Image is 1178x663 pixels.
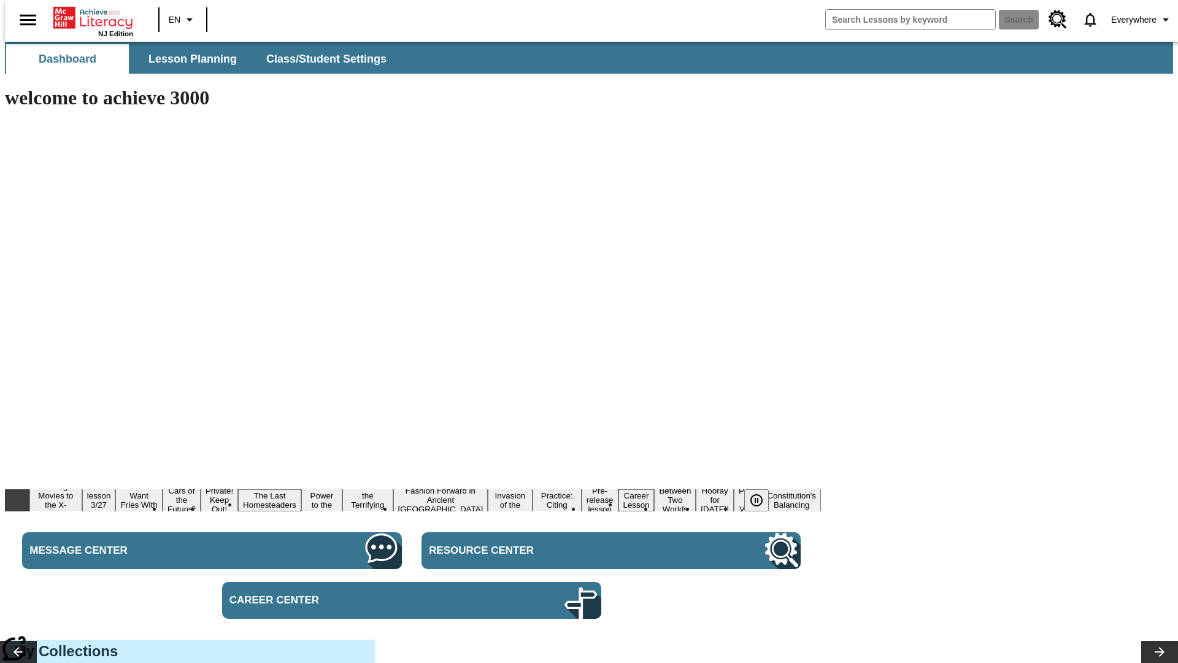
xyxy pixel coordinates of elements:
button: Slide 1 Taking Movies to the X-Dimension [29,480,82,521]
button: Slide 17 The Constitution's Balancing Act [762,480,821,521]
span: Resource Center [429,545,660,557]
button: Open side menu [10,2,46,38]
button: Slide 8 Attack of the Terrifying Tomatoes [342,480,393,521]
button: Language: EN, Select a language [163,9,202,31]
button: Slide 3 Do You Want Fries With That? [115,480,163,521]
button: Slide 4 Cars of the Future? [163,484,201,516]
button: Lesson carousel, Next [1141,641,1178,663]
a: Resource Center, Will open in new tab [422,532,801,569]
span: NJ Edition [98,30,133,37]
h3: My Collections [14,643,366,660]
a: Message Center [22,532,401,569]
span: EN [169,14,180,26]
div: Home [53,4,133,37]
div: SubNavbar [5,44,398,74]
button: Lesson Planning [131,44,254,74]
input: search field [826,10,995,29]
div: Pause [744,489,781,511]
button: Slide 14 Between Two Worlds [654,484,696,516]
button: Slide 5 Private! Keep Out! [201,484,238,516]
button: Slide 9 Fashion Forward in Ancient Rome [393,484,488,516]
button: Slide 11 Mixed Practice: Citing Evidence [533,480,582,521]
button: Dashboard [6,44,129,74]
button: Slide 16 Point of View [734,484,762,516]
span: Message Center [29,545,260,557]
a: Career Center [222,582,601,619]
h1: welcome to achieve 3000 [5,87,821,109]
div: SubNavbar [5,42,1173,74]
button: Slide 15 Hooray for Constitution Day! [696,484,734,516]
a: Notifications [1074,4,1106,36]
a: Home [53,6,133,30]
button: Profile/Settings [1106,9,1178,31]
button: Slide 10 The Invasion of the Free CD [488,480,532,521]
button: Slide 2 Test lesson 3/27 en [82,480,116,521]
button: Slide 7 Solar Power to the People [301,480,342,521]
span: Everywhere [1111,14,1157,26]
button: Slide 6 The Last Homesteaders [238,489,301,511]
button: Slide 13 Career Lesson [618,489,655,511]
button: Slide 12 Pre-release lesson [582,484,618,516]
button: Pause [744,489,769,511]
a: Resource Center, Will open in new tab [1041,3,1074,36]
button: Class/Student Settings [256,44,396,74]
span: Career Center [229,594,460,607]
